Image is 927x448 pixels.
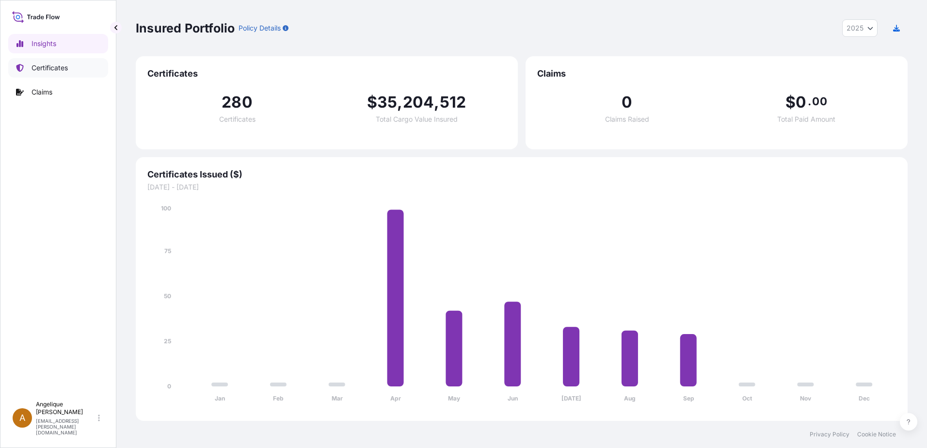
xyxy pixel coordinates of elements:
[434,95,439,110] span: ,
[32,87,52,97] p: Claims
[36,418,96,435] p: [EMAIL_ADDRESS][PERSON_NAME][DOMAIN_NAME]
[857,431,896,438] a: Cookie Notice
[561,395,581,402] tspan: [DATE]
[403,95,434,110] span: 204
[32,39,56,48] p: Insights
[847,23,863,33] span: 2025
[8,34,108,53] a: Insights
[164,247,171,255] tspan: 75
[397,95,402,110] span: ,
[810,431,849,438] a: Privacy Policy
[859,395,870,402] tspan: Dec
[8,82,108,102] a: Claims
[812,97,827,105] span: 00
[222,95,253,110] span: 280
[219,116,256,123] span: Certificates
[842,19,878,37] button: Year Selector
[147,68,506,80] span: Certificates
[32,63,68,73] p: Certificates
[147,169,896,180] span: Certificates Issued ($)
[390,395,401,402] tspan: Apr
[164,337,171,345] tspan: 25
[440,95,466,110] span: 512
[377,95,397,110] span: 35
[777,116,835,123] span: Total Paid Amount
[622,95,632,110] span: 0
[147,182,896,192] span: [DATE] - [DATE]
[800,395,812,402] tspan: Nov
[796,95,806,110] span: 0
[605,116,649,123] span: Claims Raised
[19,413,25,423] span: A
[785,95,796,110] span: $
[624,395,636,402] tspan: Aug
[537,68,896,80] span: Claims
[167,383,171,390] tspan: 0
[367,95,377,110] span: $
[332,395,343,402] tspan: Mar
[683,395,694,402] tspan: Sep
[448,395,461,402] tspan: May
[161,205,171,212] tspan: 100
[36,400,96,416] p: Angelique [PERSON_NAME]
[808,97,811,105] span: .
[742,395,752,402] tspan: Oct
[239,23,281,33] p: Policy Details
[8,58,108,78] a: Certificates
[508,395,518,402] tspan: Jun
[376,116,458,123] span: Total Cargo Value Insured
[164,292,171,300] tspan: 50
[215,395,225,402] tspan: Jan
[273,395,284,402] tspan: Feb
[136,20,235,36] p: Insured Portfolio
